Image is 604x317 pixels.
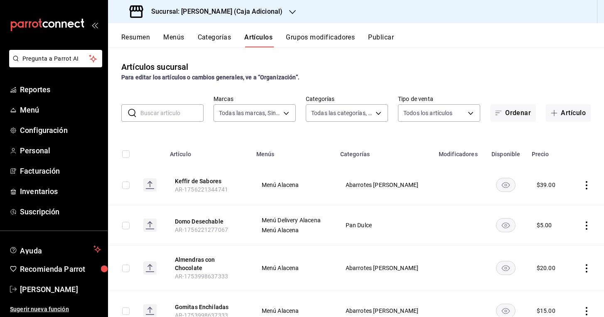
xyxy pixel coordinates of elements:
button: Ordenar [490,104,536,122]
div: $ 39.00 [537,181,555,189]
span: Menú [20,104,101,115]
span: Recomienda Parrot [20,263,101,275]
span: Ayuda [20,244,90,254]
span: Abarrotes [PERSON_NAME] [346,308,423,314]
span: Inventarios [20,186,101,197]
div: navigation tabs [121,33,604,47]
button: actions [582,181,591,189]
span: Todos los artículos [403,109,453,117]
button: Grupos modificadores [286,33,355,47]
span: Sugerir nueva función [10,305,101,314]
th: Menús [251,138,335,165]
span: AR-1753998637333 [175,273,228,280]
button: Publicar [368,33,394,47]
label: Tipo de venta [398,96,480,102]
span: Personal [20,145,101,156]
span: Abarrotes [PERSON_NAME] [346,182,423,188]
div: Artículos sucursal [121,61,188,73]
th: Categorías [335,138,434,165]
th: Artículo [165,138,251,165]
span: AR-1756221344741 [175,186,228,193]
button: availability-product [496,218,516,232]
button: actions [582,307,591,315]
label: Categorías [306,96,388,102]
button: edit-product-location [175,256,241,272]
span: Configuración [20,125,101,136]
a: Pregunta a Parrot AI [6,60,102,69]
span: Suscripción [20,206,101,217]
button: availability-product [496,261,516,275]
div: $ 5.00 [537,221,552,229]
span: Menú Alacena [262,265,325,271]
button: availability-product [496,178,516,192]
button: Artículo [546,104,591,122]
button: edit-product-location [175,217,241,226]
strong: Para editar los artículos o cambios generales, ve a “Organización”. [121,74,300,81]
span: Menú Alacena [262,308,325,314]
button: open_drawer_menu [91,22,98,28]
span: Facturación [20,165,101,177]
span: [PERSON_NAME] [20,284,101,295]
span: Menú Delivery Alacena [262,217,325,223]
div: $ 20.00 [537,264,555,272]
th: Disponible [485,138,527,165]
button: edit-product-location [175,177,241,185]
button: Menús [163,33,184,47]
span: Todas las marcas, Sin marca [219,109,280,117]
button: Pregunta a Parrot AI [9,50,102,67]
span: Menú Alacena [262,182,325,188]
button: Resumen [121,33,150,47]
button: actions [582,264,591,273]
span: Abarrotes [PERSON_NAME] [346,265,423,271]
input: Buscar artículo [140,105,204,121]
span: Pan Dulce [346,222,423,228]
th: Modificadores [434,138,485,165]
button: Categorías [198,33,231,47]
span: AR-1756221277067 [175,226,228,233]
button: Artículos [244,33,273,47]
span: Pregunta a Parrot AI [22,54,89,63]
div: $ 15.00 [537,307,555,315]
th: Precio [527,138,571,165]
h3: Sucursal: [PERSON_NAME] (Caja Adicional) [145,7,282,17]
label: Marcas [214,96,296,102]
span: Reportes [20,84,101,95]
span: Menú Alacena [262,227,325,233]
span: Todas las categorías, Sin categoría [311,109,373,117]
button: edit-product-location [175,303,241,311]
button: actions [582,221,591,230]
